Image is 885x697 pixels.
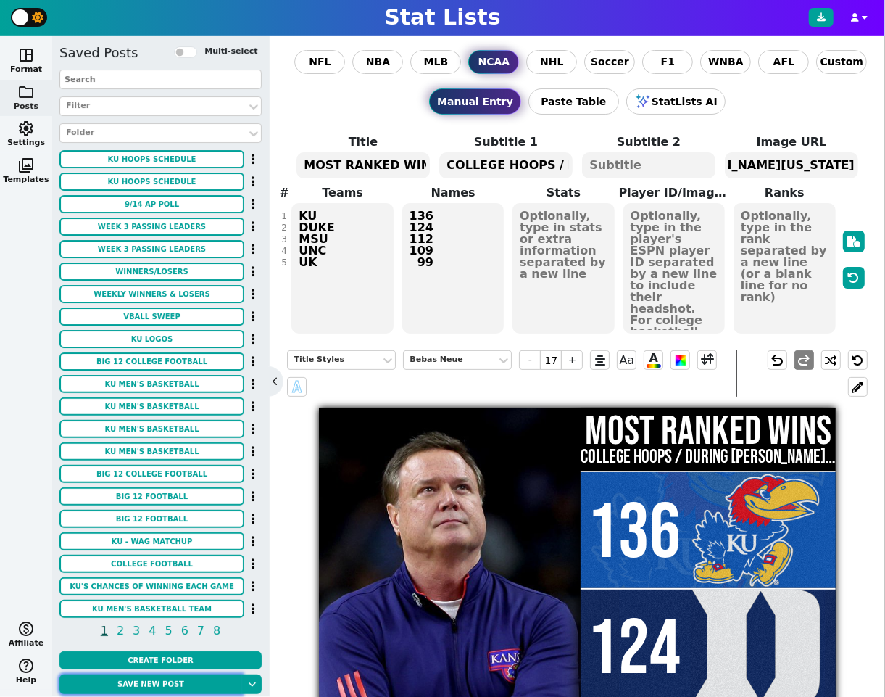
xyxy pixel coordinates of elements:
[578,133,720,151] label: Subtitle 2
[587,492,686,577] span: 136
[99,622,110,640] span: 1
[59,375,244,393] button: KU MEN'S BASKETBALL
[59,600,244,618] button: KU MEN'S BASKETBALL TEAM
[528,88,619,115] button: Paste Table
[59,555,244,573] button: COLLEGE FOOTBALL
[581,448,836,467] h2: COLLEGE HOOPS / DURING [PERSON_NAME] ERA
[292,375,302,399] span: A
[59,150,244,168] button: KU HOOPS SCHEDULE
[581,411,836,453] h1: MOST RANKED WINS
[366,54,390,70] span: NBA
[561,350,583,370] span: +
[59,465,244,483] button: BIG 12 COLLEGE FOOTBALL
[508,184,618,202] label: Stats
[794,350,814,370] button: redo
[59,173,244,191] button: KU HOOPS SCHEDULE
[59,285,244,303] button: WEEKLY WINNERS & LOSERS
[17,83,35,101] span: folder
[59,218,244,236] button: WEEK 3 PASSING LEADERS
[59,442,244,461] button: KU MEN'S BASKETBALL
[59,195,244,213] button: 9/14 AP POLL
[626,88,726,115] button: StatLists AI
[59,352,244,371] button: BIG 12 COLLEGE FOOTBALL
[795,352,813,369] span: redo
[17,120,35,137] span: settings
[17,657,35,675] span: help
[59,420,244,438] button: KU MEN'S BASKETBALL
[281,245,287,257] div: 4
[519,350,541,370] span: -
[587,608,686,693] span: 124
[59,240,244,258] button: WEEK 3 PASSING LEADERS
[294,354,375,366] div: Title Styles
[130,622,142,640] span: 3
[281,257,287,268] div: 5
[439,152,572,178] textarea: COLLEGE HOOPS / DURING [PERSON_NAME] ERA
[146,622,158,640] span: 4
[434,133,577,151] label: Subtitle 1
[195,622,207,640] span: 7
[279,184,288,202] label: #
[384,4,500,30] h1: Stat Lists
[59,510,244,528] button: BIG 12 FOOTBALL
[617,350,636,370] span: Aa
[768,350,787,370] button: undo
[59,651,262,669] button: Create Folder
[820,54,863,70] span: Custom
[163,622,175,640] span: 5
[720,133,863,151] label: Image URL
[287,184,397,202] label: Teams
[296,152,429,178] textarea: MOST RANKED WINS
[179,622,191,640] span: 6
[768,352,786,369] span: undo
[59,45,138,61] h5: Saved Posts
[619,184,729,202] label: Player ID/Image URL
[725,152,857,178] textarea: [URL][DOMAIN_NAME][US_STATE]
[309,54,331,70] span: NFL
[211,622,223,640] span: 8
[773,54,794,70] span: AFL
[281,210,287,222] div: 1
[591,54,629,70] span: Soccer
[398,184,508,202] label: Names
[429,88,521,115] button: Manual Entry
[59,397,244,416] button: KU MEN'S BASKETBALL
[478,54,510,70] span: NCAA
[540,54,563,70] span: NHL
[115,622,126,640] span: 2
[291,203,394,334] textarea: KU DUKE MSU UNC UK
[729,184,839,202] label: Ranks
[410,354,491,366] div: Bebas Neue
[59,532,244,550] button: KU - WAG Matchup
[59,308,244,326] button: VBALL SWEEP
[59,577,244,595] button: KU'S CHANCES OF WINNING EACH GAME
[59,487,244,506] button: BIG 12 FOOTBALL
[291,133,434,151] label: Title
[17,46,35,64] span: space_dashboard
[281,222,287,234] div: 2
[424,54,449,70] span: MLB
[17,620,35,638] span: monetization_on
[661,54,675,70] span: F1
[708,54,744,70] span: WNBA
[17,157,35,174] span: photo_library
[402,203,504,334] textarea: 136 124 112 109 ‎‎ ‎ ‎99
[204,46,257,58] label: Multi-select
[59,70,262,89] input: Search
[281,234,287,245] div: 3
[59,675,242,694] button: Save new post
[59,263,244,281] button: WINNERS/LOSERS
[59,330,244,348] button: KU LOGOS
